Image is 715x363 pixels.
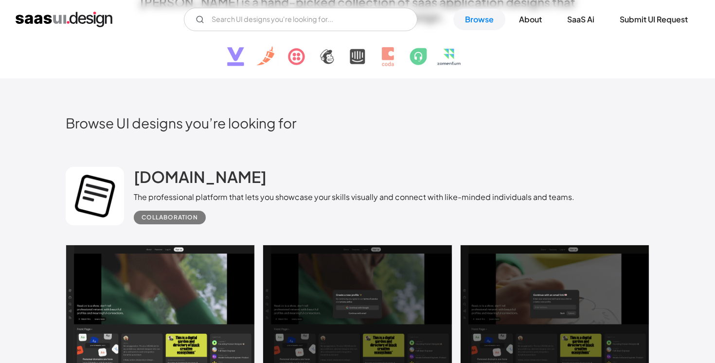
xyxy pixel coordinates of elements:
img: text, icon, saas logo [210,24,505,74]
form: Email Form [184,8,417,31]
a: SaaS Ai [555,9,606,30]
h2: [DOMAIN_NAME] [134,167,267,186]
div: The professional platform that lets you showcase your skills visually and connect with like-minde... [134,191,574,203]
a: Browse [453,9,505,30]
a: About [507,9,554,30]
a: [DOMAIN_NAME] [134,167,267,191]
a: Submit UI Request [608,9,699,30]
a: home [16,12,112,27]
h2: Browse UI designs you’re looking for [66,114,649,131]
input: Search UI designs you're looking for... [184,8,417,31]
div: Collaboration [142,212,198,223]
